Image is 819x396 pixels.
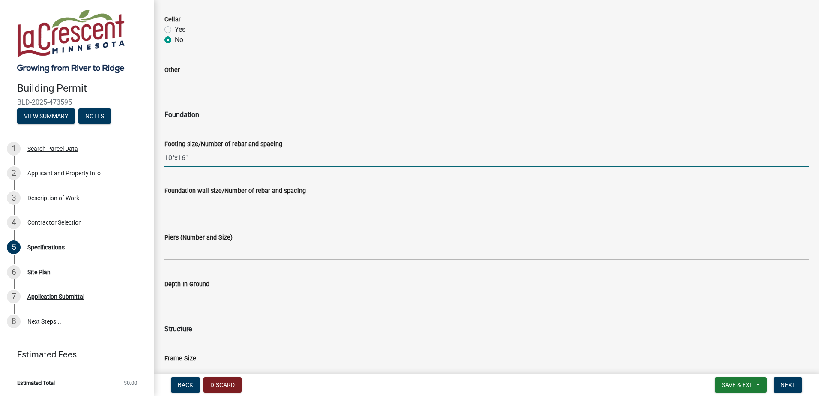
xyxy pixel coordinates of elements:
span: $0.00 [124,380,137,386]
a: Estimated Fees [7,346,140,363]
div: 6 [7,265,21,279]
div: Search Parcel Data [27,146,78,152]
label: Other [164,67,180,73]
button: Save & Exit [715,377,767,393]
wm-modal-confirm: Notes [78,113,111,120]
label: Frame Size [164,356,196,362]
div: 7 [7,290,21,303]
div: Site Plan [27,269,51,275]
img: City of La Crescent, Minnesota [17,9,125,73]
span: Back [178,381,193,388]
span: Structure [164,325,192,333]
wm-modal-confirm: Summary [17,113,75,120]
label: Piers (Number and Size) [164,235,233,241]
span: Save & Exit [722,381,755,388]
span: BLD-2025-473595 [17,98,137,106]
button: Back [171,377,200,393]
label: Cellar [164,17,181,23]
label: Yes [175,24,185,35]
div: 4 [7,216,21,229]
span: Foundation [164,111,199,119]
div: 8 [7,315,21,328]
button: Notes [78,108,111,124]
h4: Building Permit [17,82,147,95]
div: 3 [7,191,21,205]
div: Applicant and Property Info [27,170,101,176]
button: View Summary [17,108,75,124]
div: Description of Work [27,195,79,201]
div: Application Submittal [27,294,84,300]
div: Contractor Selection [27,219,82,225]
label: Depth In Ground [164,282,209,288]
button: Discard [203,377,242,393]
label: Foundation wall size/Number of rebar and spacing [164,188,306,194]
span: Next [780,381,795,388]
div: 1 [7,142,21,156]
label: Footing size/Number of rebar and spacing [164,141,282,147]
div: Specifications [27,244,65,250]
div: 5 [7,240,21,254]
div: 2 [7,166,21,180]
label: No [175,35,183,45]
button: Next [774,377,802,393]
span: Estimated Total [17,380,55,386]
